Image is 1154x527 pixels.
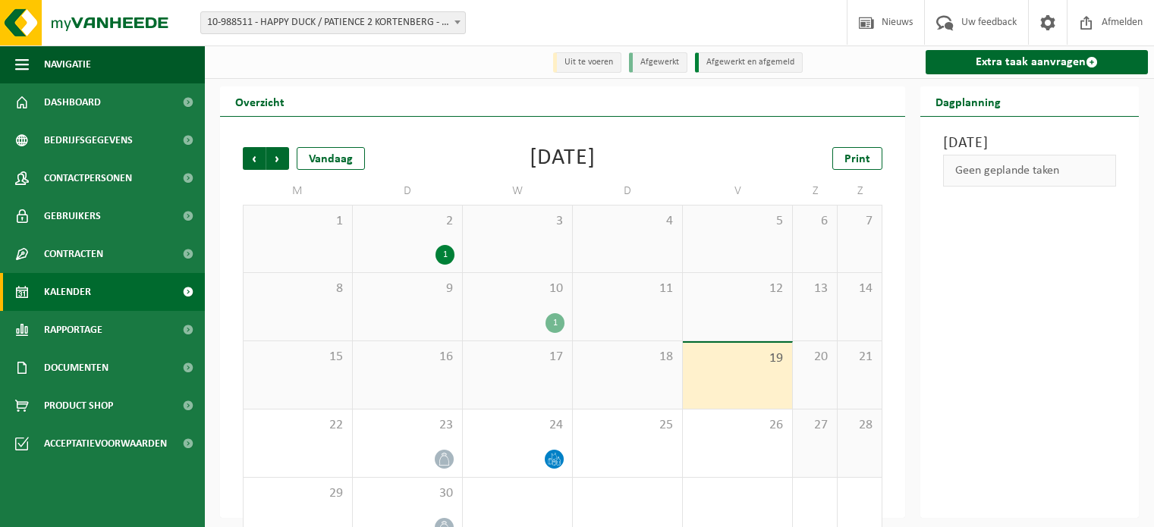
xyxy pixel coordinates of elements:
span: Dashboard [44,83,101,121]
span: 10-988511 - HAPPY DUCK / PATIENCE 2 KORTENBERG - EVERBERG [200,11,466,34]
span: 11 [580,281,674,297]
span: 12 [690,281,785,297]
li: Afgewerkt [629,52,687,73]
span: 9 [360,281,454,297]
span: 21 [845,349,874,365]
span: 8 [251,281,344,297]
span: Navigatie [44,45,91,83]
span: Product Shop [44,387,113,425]
li: Uit te voeren [553,52,621,73]
span: 19 [690,350,785,367]
a: Extra taak aanvragen [926,50,1148,74]
span: Contracten [44,235,103,273]
h2: Overzicht [220,86,300,116]
span: 27 [800,417,829,434]
span: 14 [845,281,874,297]
span: 7 [845,213,874,230]
td: W [463,177,573,205]
span: 30 [360,485,454,502]
h2: Dagplanning [920,86,1016,116]
span: 20 [800,349,829,365]
span: Documenten [44,349,108,387]
span: 4 [580,213,674,230]
li: Afgewerkt en afgemeld [695,52,803,73]
span: Volgende [266,147,289,170]
span: 17 [470,349,564,365]
span: 16 [360,349,454,365]
span: 10-988511 - HAPPY DUCK / PATIENCE 2 KORTENBERG - EVERBERG [201,12,465,33]
span: 18 [580,349,674,365]
span: 15 [251,349,344,365]
td: V [683,177,793,205]
span: Acceptatievoorwaarden [44,425,167,463]
span: 28 [845,417,874,434]
span: 13 [800,281,829,297]
span: 26 [690,417,785,434]
div: Vandaag [297,147,365,170]
div: [DATE] [530,147,596,170]
td: Z [838,177,882,205]
span: 2 [360,213,454,230]
span: 6 [800,213,829,230]
span: Bedrijfsgegevens [44,121,133,159]
a: Print [832,147,882,170]
h3: [DATE] [943,132,1116,155]
span: 25 [580,417,674,434]
span: Gebruikers [44,197,101,235]
span: 23 [360,417,454,434]
span: Vorige [243,147,266,170]
span: 5 [690,213,785,230]
span: 1 [251,213,344,230]
div: Geen geplande taken [943,155,1116,187]
td: M [243,177,353,205]
span: 24 [470,417,564,434]
td: Z [793,177,838,205]
div: 1 [546,313,564,333]
span: Kalender [44,273,91,311]
span: 3 [470,213,564,230]
div: 1 [436,245,454,265]
td: D [573,177,683,205]
span: 10 [470,281,564,297]
span: Print [844,153,870,165]
span: Contactpersonen [44,159,132,197]
td: D [353,177,463,205]
span: 29 [251,485,344,502]
span: Rapportage [44,311,102,349]
span: 22 [251,417,344,434]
